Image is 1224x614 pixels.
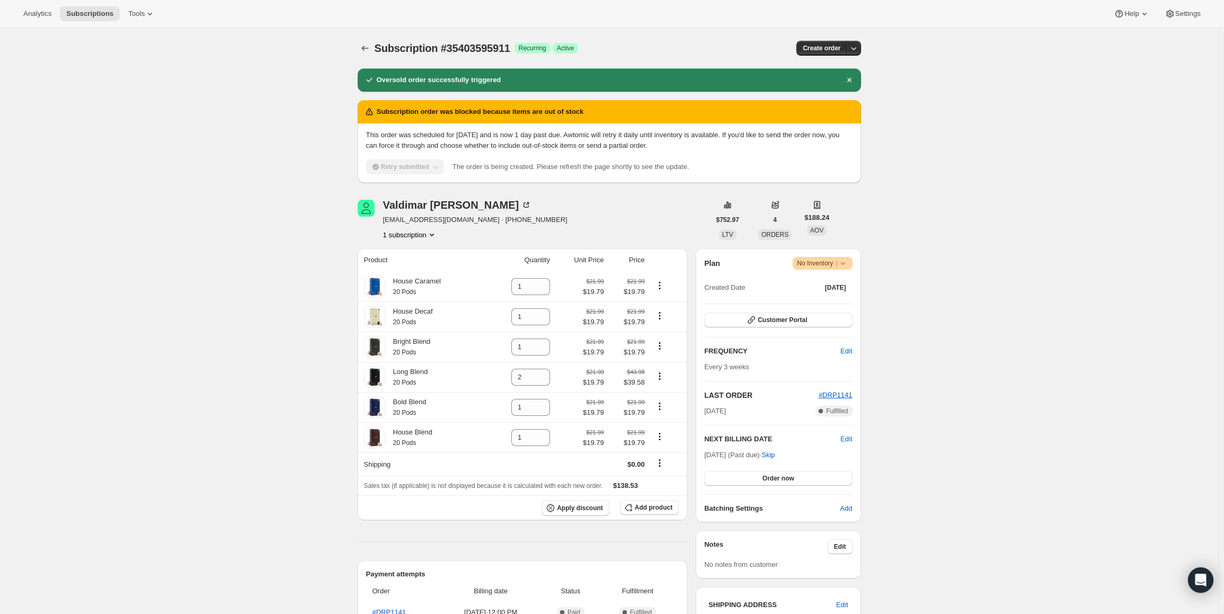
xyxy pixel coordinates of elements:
[385,367,428,388] div: Long Blend
[486,248,553,272] th: Quantity
[1158,6,1207,21] button: Settings
[583,317,604,327] span: $19.79
[722,231,733,238] span: LTV
[620,500,679,515] button: Add product
[393,318,416,326] small: 20 Pods
[443,586,538,597] span: Billing date
[377,106,584,117] h2: Subscription order was blocked because items are out of stock
[762,474,794,483] span: Order now
[583,377,604,388] span: $19.79
[610,377,645,388] span: $39.58
[840,503,852,514] span: Add
[796,41,847,56] button: Create order
[651,431,668,442] button: Product actions
[610,407,645,418] span: $19.79
[834,343,858,360] button: Edit
[651,340,668,352] button: Product actions
[836,259,837,268] span: |
[804,212,829,223] span: $188.24
[583,287,604,297] span: $19.79
[23,10,51,18] span: Analytics
[553,248,607,272] th: Unit Price
[704,406,726,416] span: [DATE]
[704,346,840,357] h2: FREQUENCY
[393,379,416,386] small: 20 Pods
[17,6,58,21] button: Analytics
[627,399,645,405] small: $21.99
[651,401,668,412] button: Product actions
[651,370,668,382] button: Product actions
[383,215,567,225] span: [EMAIL_ADDRESS][DOMAIN_NAME] · [PHONE_NUMBER]
[825,283,846,292] span: [DATE]
[366,130,853,151] p: This order was scheduled for [DATE] and is now 1 day past due. Awtomic will retry it daily until ...
[607,248,648,272] th: Price
[830,597,854,613] button: Edit
[758,316,807,324] span: Customer Portal
[840,346,852,357] span: Edit
[704,258,720,269] h2: Plan
[66,10,113,18] span: Subscriptions
[364,306,385,327] img: product img
[704,471,852,486] button: Order now
[704,434,840,444] h2: NEXT BILLING DATE
[385,276,441,297] div: House Caramel
[364,427,385,448] img: product img
[364,482,603,490] span: Sales tax (if applicable) is not displayed because it is calculated with each new order.
[587,429,604,435] small: $21.99
[810,227,823,234] span: AOV
[773,216,777,224] span: 4
[840,434,852,444] span: Edit
[755,447,781,464] button: Skip
[651,310,668,322] button: Product actions
[587,339,604,345] small: $21.99
[364,336,385,358] img: product img
[385,397,427,418] div: Bold Blend
[704,390,819,401] h2: LAST ORDER
[761,450,775,460] span: Skip
[797,258,848,269] span: No Inventory
[836,600,848,610] span: Edit
[833,500,858,517] button: Add
[1124,10,1139,18] span: Help
[583,438,604,448] span: $19.79
[542,500,609,516] button: Apply discount
[767,212,783,227] button: 4
[819,280,853,295] button: [DATE]
[651,280,668,291] button: Product actions
[385,336,431,358] div: Bright Blend
[364,367,385,388] img: product img
[704,539,828,554] h3: Notes
[613,482,638,490] span: $138.53
[834,542,846,551] span: Edit
[610,347,645,358] span: $19.79
[393,439,416,447] small: 20 Pods
[828,539,853,554] button: Edit
[610,438,645,448] span: $19.79
[383,229,437,240] button: Product actions
[704,451,775,459] span: [DATE] (Past due) ·
[519,44,546,52] span: Recurring
[704,503,840,514] h6: Batching Settings
[716,216,739,224] span: $752.97
[60,6,120,21] button: Subscriptions
[366,569,679,580] h2: Payment attempts
[587,399,604,405] small: $21.99
[603,586,673,597] span: Fulfillment
[375,42,510,54] span: Subscription #35403595911
[819,391,853,399] span: #DRP1141
[557,504,603,512] span: Apply discount
[635,503,672,512] span: Add product
[587,308,604,315] small: $21.99
[1175,10,1201,18] span: Settings
[453,162,689,172] p: The order is being created. Please refresh the page shortly to see the update.
[358,200,375,217] span: Valdimar Einarsson
[366,580,440,603] th: Order
[583,407,604,418] span: $19.79
[393,409,416,416] small: 20 Pods
[385,427,432,448] div: House Blend
[393,288,416,296] small: 20 Pods
[704,313,852,327] button: Customer Portal
[803,44,840,52] span: Create order
[610,287,645,297] span: $19.79
[627,429,645,435] small: $21.99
